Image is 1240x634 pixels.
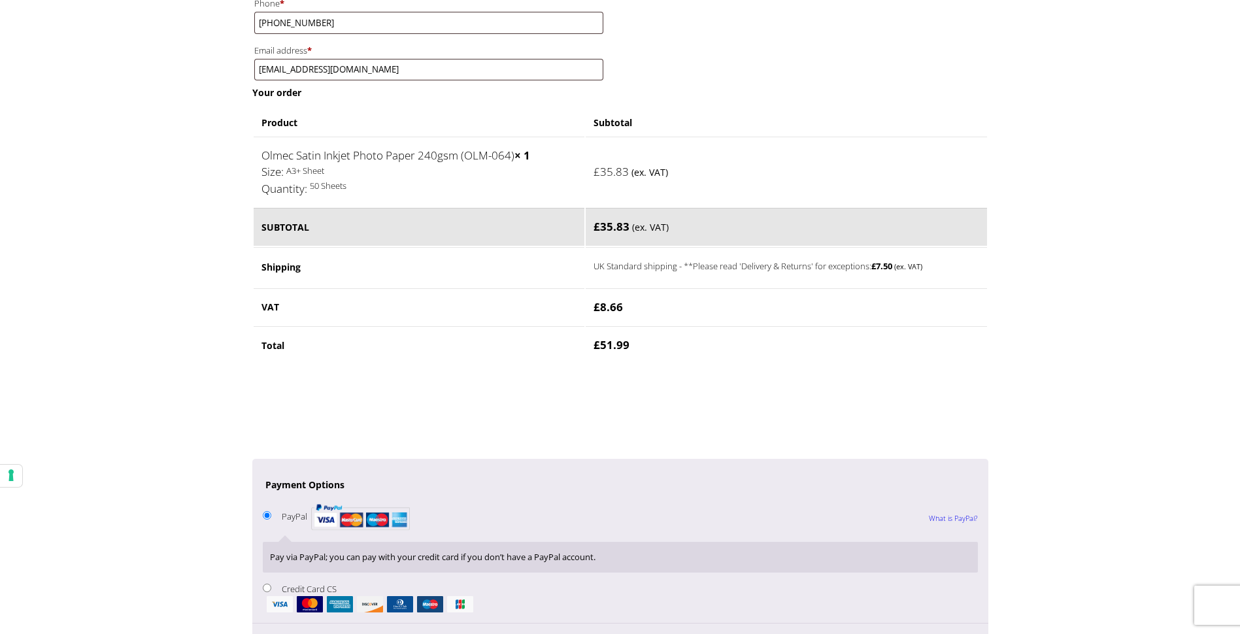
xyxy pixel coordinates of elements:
[871,260,892,272] bdi: 7.50
[297,596,323,612] img: mastercard
[929,501,978,535] a: What is PayPal?
[261,180,307,197] dt: Quantity:
[254,247,584,287] th: Shipping
[270,550,969,565] p: Pay via PayPal; you can pay with your credit card if you don’t have a PayPal account.
[311,500,410,534] img: PayPal acceptance mark
[254,288,584,325] th: VAT
[261,178,577,193] p: 50 Sheets
[261,163,284,180] dt: Size:
[894,261,922,271] small: (ex. VAT)
[871,260,876,272] span: £
[282,510,410,522] label: PayPal
[327,596,353,612] img: amex
[594,164,629,179] bdi: 35.83
[594,219,600,234] span: £
[514,148,530,163] strong: × 1
[252,380,451,431] iframe: reCAPTCHA
[254,326,584,363] th: Total
[263,583,978,612] label: Credit Card CS
[632,221,669,233] small: (ex. VAT)
[387,596,413,612] img: dinersclub
[254,42,603,59] label: Email address
[594,337,629,352] bdi: 51.99
[594,337,600,352] span: £
[267,596,293,612] img: visa
[586,110,987,135] th: Subtotal
[254,110,584,135] th: Product
[357,596,383,612] img: discover
[594,219,629,234] bdi: 35.83
[594,164,600,179] span: £
[252,86,988,99] h3: Your order
[594,299,623,314] bdi: 8.66
[417,596,443,612] img: maestro
[254,137,584,207] td: Olmec Satin Inkjet Photo Paper 240gsm (OLM-064)
[631,166,668,178] small: (ex. VAT)
[594,299,600,314] span: £
[594,258,941,273] label: UK Standard shipping - **Please read 'Delivery & Returns' for exceptions:
[261,163,577,178] p: A3+ Sheet
[254,208,584,246] th: Subtotal
[447,596,473,612] img: jcb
